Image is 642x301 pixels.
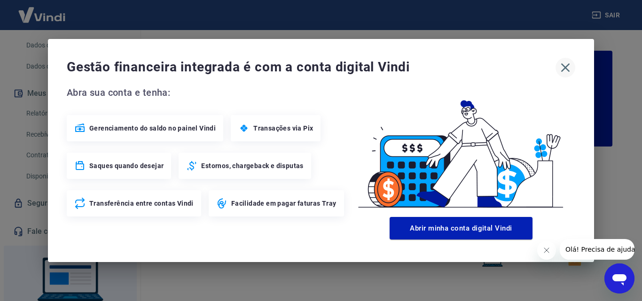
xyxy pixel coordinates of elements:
span: Olá! Precisa de ajuda? [6,7,79,14]
span: Abra sua conta e tenha: [67,85,347,100]
span: Transações via Pix [253,123,313,133]
span: Saques quando desejar [89,161,164,170]
span: Facilidade em pagar faturas Tray [231,199,337,208]
iframe: Botão para abrir a janela de mensagens [604,263,634,293]
span: Gestão financeira integrada é com a conta digital Vindi [67,58,556,77]
span: Estornos, chargeback e disputas [201,161,303,170]
span: Transferência entre contas Vindi [89,199,194,208]
button: Abrir minha conta digital Vindi [390,217,532,239]
iframe: Fechar mensagem [537,241,556,260]
iframe: Mensagem da empresa [560,239,634,260]
img: Good Billing [347,85,575,213]
span: Gerenciamento do saldo no painel Vindi [89,123,216,133]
